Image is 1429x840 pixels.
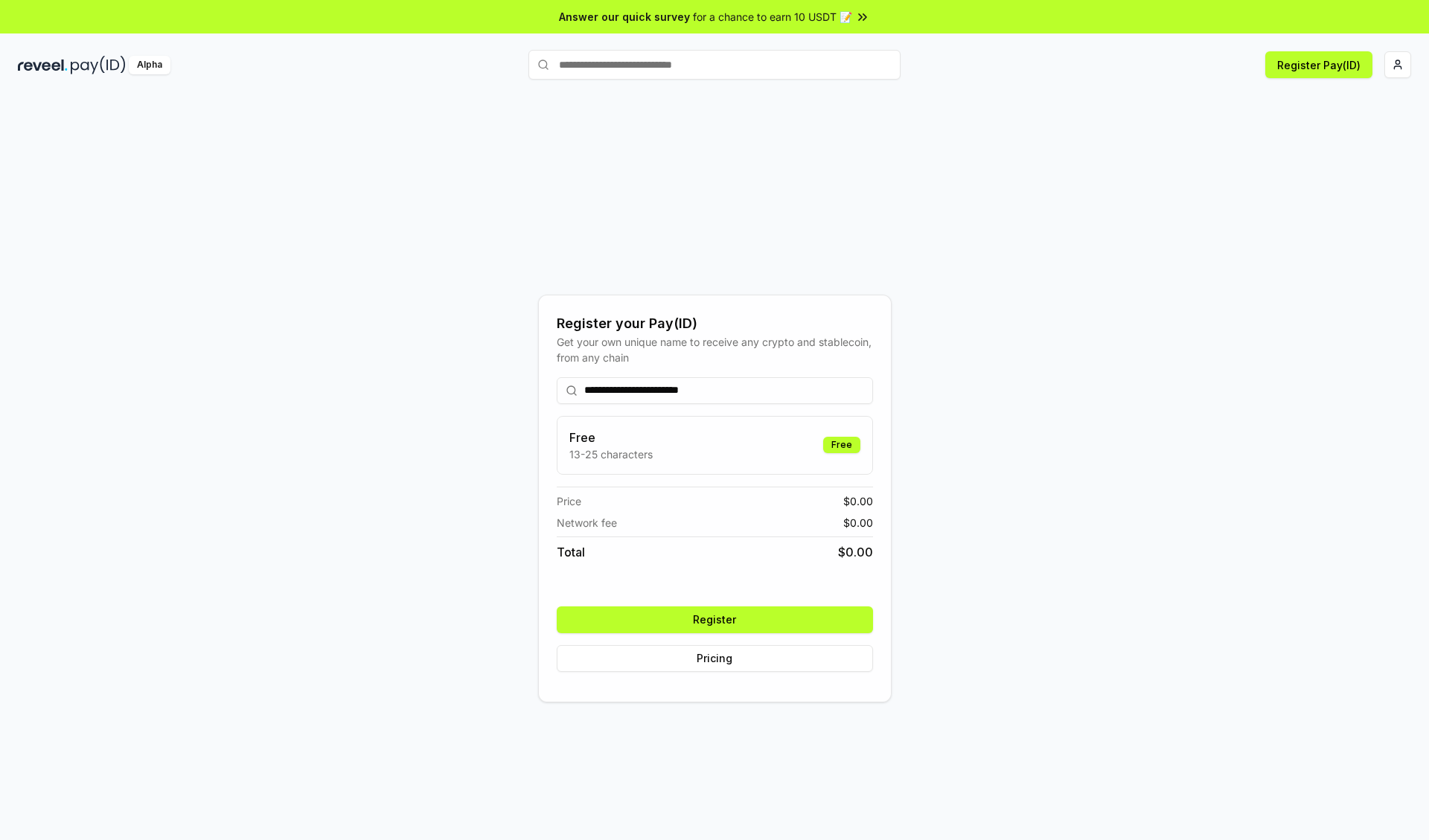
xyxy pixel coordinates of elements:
[71,56,126,74] img: pay_id
[838,543,873,561] span: $ 0.00
[557,606,873,633] button: Register
[557,645,873,672] button: Pricing
[18,56,68,74] img: reveel_dark
[557,543,585,561] span: Total
[843,515,873,530] span: $ 0.00
[559,9,690,25] span: Answer our quick survey
[843,493,873,509] span: $ 0.00
[557,313,873,334] div: Register your Pay(ID)
[569,429,653,446] h3: Free
[823,437,860,453] div: Free
[129,56,170,74] div: Alpha
[693,9,852,25] span: for a chance to earn 10 USDT 📝
[557,515,617,530] span: Network fee
[557,493,581,509] span: Price
[569,446,653,462] p: 13-25 characters
[1265,51,1372,78] button: Register Pay(ID)
[557,334,873,365] div: Get your own unique name to receive any crypto and stablecoin, from any chain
